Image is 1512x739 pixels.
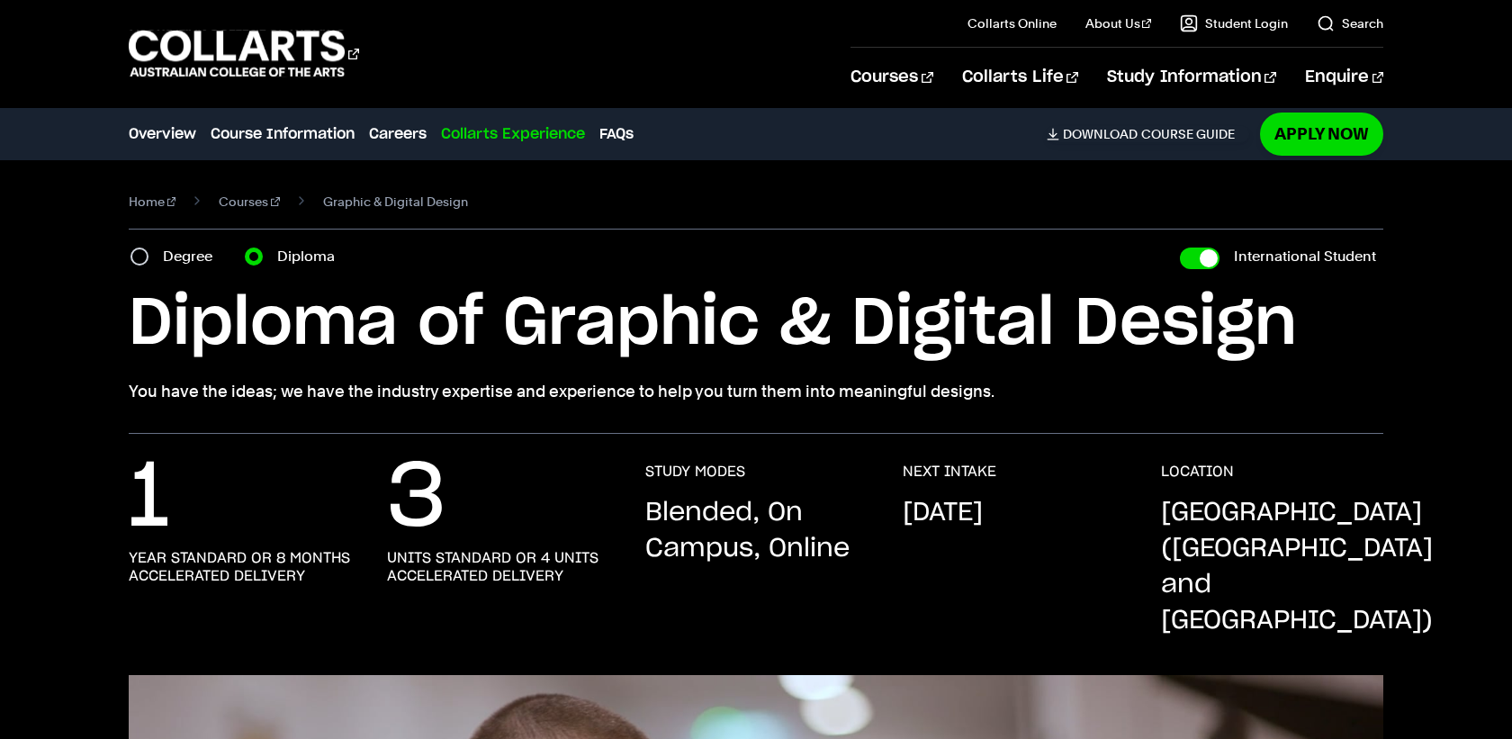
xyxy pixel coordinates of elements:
span: Graphic & Digital Design [323,189,468,214]
p: [DATE] [903,495,983,531]
a: Collarts Online [967,14,1057,32]
p: 3 [387,463,446,535]
h3: NEXT INTAKE [903,463,996,481]
p: [GEOGRAPHIC_DATA] ([GEOGRAPHIC_DATA] and [GEOGRAPHIC_DATA]) [1161,495,1433,639]
a: DownloadCourse Guide [1047,126,1249,142]
span: Download [1063,126,1138,142]
a: Courses [219,189,280,214]
h3: year standard or 8 months accelerated delivery [129,549,351,585]
a: Collarts Experience [441,123,585,145]
a: FAQs [599,123,634,145]
h1: Diploma of Graphic & Digital Design [129,284,1383,365]
a: Enquire [1305,48,1383,107]
h3: STUDY MODES [645,463,745,481]
label: Diploma [277,244,346,269]
a: About Us [1085,14,1152,32]
a: Course Information [211,123,355,145]
h3: units standard or 4 units accelerated delivery [387,549,609,585]
a: Home [129,189,176,214]
p: Blended, On Campus, Online [645,495,868,567]
a: Careers [369,123,427,145]
a: Collarts Life [962,48,1078,107]
p: You have the ideas; we have the industry expertise and experience to help you turn them into mean... [129,379,1383,404]
a: Courses [850,48,932,107]
p: 1 [129,463,169,535]
h3: LOCATION [1161,463,1234,481]
a: Study Information [1107,48,1276,107]
div: Go to homepage [129,28,359,79]
a: Apply Now [1260,113,1383,155]
a: Overview [129,123,196,145]
a: Student Login [1180,14,1288,32]
label: International Student [1234,244,1376,269]
label: Degree [163,244,223,269]
a: Search [1317,14,1383,32]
